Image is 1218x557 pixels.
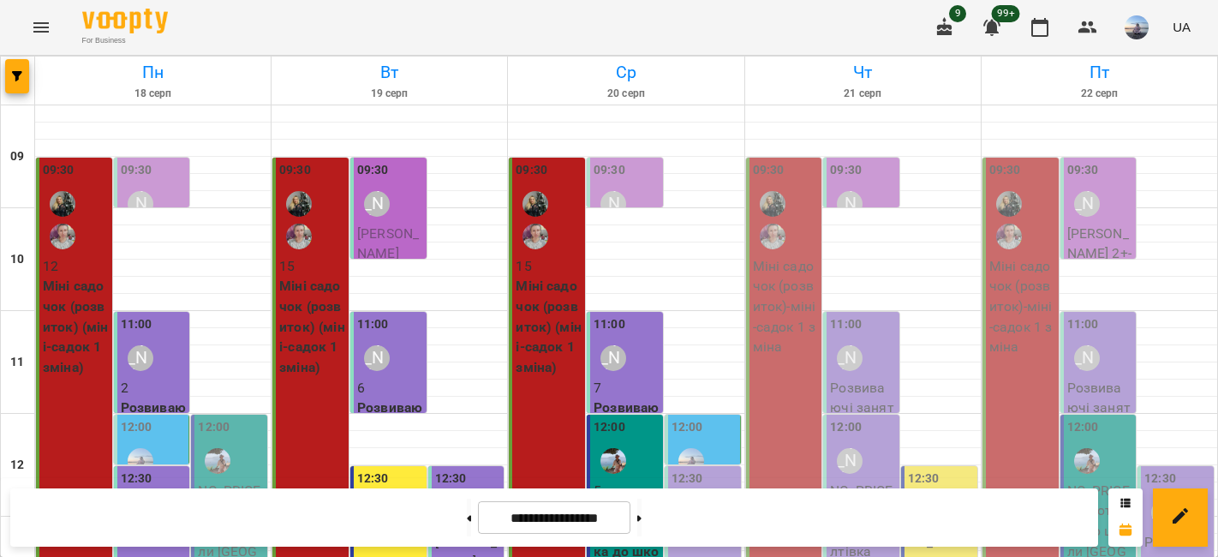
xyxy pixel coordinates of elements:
[510,86,741,102] h6: 20 серп
[128,191,153,217] div: Шевченко Катерина
[38,59,268,86] h6: Пн
[678,448,704,474] img: Анна Петренко
[357,378,423,398] p: 6
[38,86,268,102] h6: 18 серп
[10,250,24,269] h6: 10
[1067,378,1133,499] p: Розвиваючі заняття 3-5 р. - розвиваючі 3-4 салтівка
[672,418,703,437] label: 12:00
[1125,15,1149,39] img: a5695baeaf149ad4712b46ffea65b4f5.jpg
[830,315,862,334] label: 11:00
[10,456,24,475] h6: 12
[748,59,978,86] h6: Чт
[522,224,548,249] img: Мармур Тетяна Олександрівна
[279,276,345,377] p: Міні садочок (розвиток) (міні-садок 1 зміна)
[43,256,109,277] p: 12
[753,256,819,357] p: Міні садочок (розвиток) - міні-садок 1 зміна
[357,161,389,180] label: 09:30
[522,191,548,217] img: Бобрик Вікторія
[121,418,152,437] label: 12:00
[1067,418,1099,437] label: 12:00
[121,470,152,488] label: 12:30
[516,276,582,377] p: Міні садочок (розвиток) (міні-садок 1 зміна)
[1067,315,1099,334] label: 11:00
[594,378,660,398] p: 7
[1173,18,1191,36] span: UA
[364,191,390,217] div: Шевченко Катерина
[510,59,741,86] h6: Ср
[357,315,389,334] label: 11:00
[1074,448,1100,474] img: Чалик Ганна Серніївна
[1067,161,1099,180] label: 09:30
[128,448,153,474] img: Анна Петренко
[984,59,1215,86] h6: Пт
[357,225,419,262] span: [PERSON_NAME]
[121,315,152,334] label: 11:00
[10,147,24,166] h6: 09
[908,470,940,488] label: 12:30
[198,418,230,437] label: 12:00
[594,315,625,334] label: 11:00
[989,256,1055,357] p: Міні садочок (розвиток) - міні-садок 1 зміна
[996,191,1022,217] img: Бобрик Вікторія
[279,256,345,277] p: 15
[1067,224,1133,344] p: [PERSON_NAME] 2+ - Малюки 2+ [GEOGRAPHIC_DATA]
[1074,345,1100,371] div: Шевченко Катерина
[82,9,168,33] img: Voopty Logo
[830,161,862,180] label: 09:30
[760,191,785,217] div: Бобрик Вікторія
[274,86,505,102] h6: 19 серп
[1074,191,1100,217] div: Шевченко Катерина
[753,161,785,180] label: 09:30
[286,191,312,217] img: Бобрик Вікторія
[989,161,1021,180] label: 09:30
[830,418,862,437] label: 12:00
[1144,470,1176,488] label: 12:30
[600,448,626,474] img: Чалик Ганна Серніївна
[594,418,625,437] label: 12:00
[837,191,863,217] div: Шевченко Катерина
[357,398,423,518] p: Розвиваючі заняття 3-5 р. (розвиваючі 3-4 салтівка)
[121,398,187,518] p: Розвиваючі заняття 3-5 р. (розвиваючі 3-4 салтівка)
[50,224,75,249] img: Мармур Тетяна Олександрівна
[205,448,230,474] img: Чалик Ганна Серніївна
[516,256,582,277] p: 15
[121,161,152,180] label: 09:30
[830,378,896,499] p: Розвиваючі заняття 3-5 р. - розвиваючі 3-4 салтівка
[357,470,389,488] label: 12:30
[996,224,1022,249] img: Мармур Тетяна Олександрівна
[748,86,978,102] h6: 21 серп
[1166,11,1197,43] button: UA
[364,345,390,371] div: Шевченко Катерина
[435,470,467,488] label: 12:30
[21,7,62,48] button: Menu
[82,35,168,46] span: For Business
[279,161,311,180] label: 09:30
[672,470,703,488] label: 12:30
[274,59,505,86] h6: Вт
[43,276,109,377] p: Міні садочок (розвиток) (міні-садок 1 зміна)
[121,378,187,398] p: 2
[50,191,75,217] img: Бобрик Вікторія
[837,345,863,371] div: Шевченко Катерина
[837,448,863,474] div: Шевченко Катерина
[128,345,153,371] div: Шевченко Катерина
[984,86,1215,102] h6: 22 серп
[286,224,312,249] img: Мармур Тетяна Олександрівна
[760,224,785,249] img: Мармур Тетяна Олександрівна
[10,353,24,372] h6: 11
[43,161,75,180] label: 09:30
